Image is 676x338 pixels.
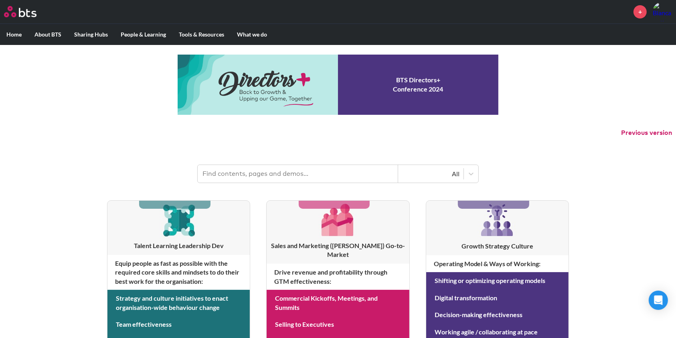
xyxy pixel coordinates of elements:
[4,6,51,17] a: Go home
[653,2,672,21] a: Profile
[267,241,409,259] h3: Sales and Marketing ([PERSON_NAME]) Go-to-Market
[621,128,672,137] button: Previous version
[267,264,409,290] h4: Drive revenue and profitability through GTM effectiveness :
[319,201,357,239] img: [object Object]
[68,24,114,45] label: Sharing Hubs
[426,242,569,250] h3: Growth Strategy Culture
[649,291,668,310] div: Open Intercom Messenger
[633,5,647,18] a: +
[402,169,459,178] div: All
[107,255,250,290] h4: Equip people as fast as possible with the required core skills and mindsets to do their best work...
[160,201,198,239] img: [object Object]
[426,255,569,272] h4: Operating Model & Ways of Working :
[107,241,250,250] h3: Talent Learning Leadership Dev
[198,165,398,183] input: Find contents, pages and demos...
[178,55,498,115] a: Conference 2024
[114,24,172,45] label: People & Learning
[172,24,231,45] label: Tools & Resources
[653,2,672,21] img: Bianca Cowan
[478,201,516,239] img: [object Object]
[4,6,36,17] img: BTS Logo
[231,24,273,45] label: What we do
[28,24,68,45] label: About BTS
